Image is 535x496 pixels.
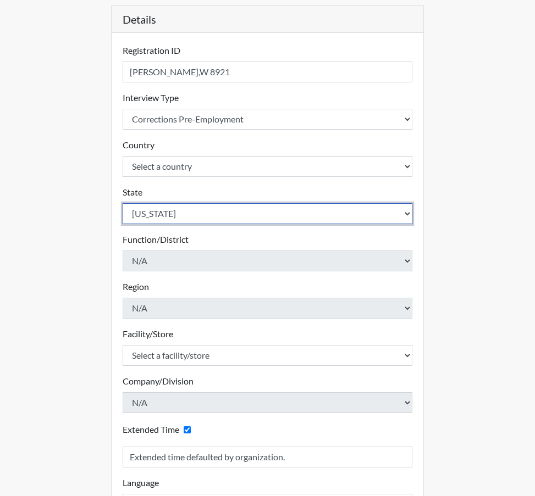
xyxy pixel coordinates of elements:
[123,138,155,152] label: Country
[123,447,413,467] input: Reason for Extension
[123,375,194,388] label: Company/Division
[123,44,180,57] label: Registration ID
[123,233,189,246] label: Function/District
[123,476,159,489] label: Language
[123,280,149,293] label: Region
[123,422,195,438] div: Checking this box will provide the interviewee with an accomodation of extra time to answer each ...
[123,423,179,436] label: Extended Time
[123,186,142,199] label: State
[123,327,173,341] label: Facility/Store
[112,6,424,33] h5: Details
[123,91,179,104] label: Interview Type
[123,62,413,82] input: Insert a Registration ID, which needs to be a unique alphanumeric value for each interviewee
